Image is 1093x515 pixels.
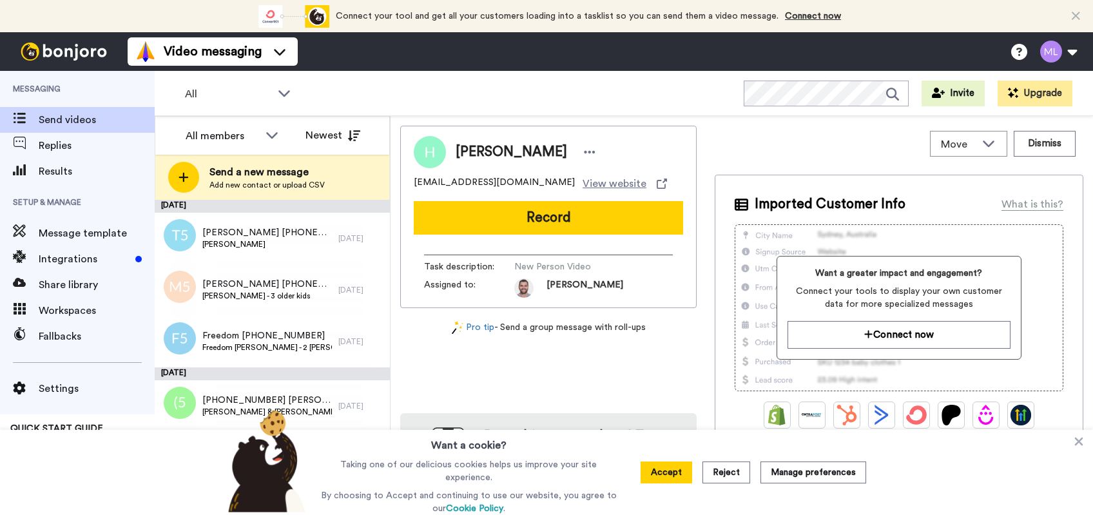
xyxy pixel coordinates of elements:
[39,303,155,318] span: Workspaces
[424,278,514,298] span: Assigned to:
[452,321,463,335] img: magic-wand.svg
[202,239,332,249] span: [PERSON_NAME]
[546,278,623,298] span: [PERSON_NAME]
[583,176,667,191] a: View website
[414,176,575,191] span: [EMAIL_ADDRESS][DOMAIN_NAME]
[164,43,262,61] span: Video messaging
[39,138,155,153] span: Replies
[164,387,196,419] img: (5.png
[702,462,750,483] button: Reject
[478,426,684,462] h4: Record from your phone! Try our app [DATE]
[318,489,620,515] p: By choosing to Accept and continuing to use our website, you agree to our .
[941,405,962,425] img: Patreon
[155,367,390,380] div: [DATE]
[514,260,637,273] span: New Person Video
[338,336,383,347] div: [DATE]
[202,291,332,301] span: [PERSON_NAME] - 3 older kids
[338,285,383,295] div: [DATE]
[209,164,325,180] span: Send a new message
[202,329,332,342] span: Freedom [PHONE_NUMBER]
[39,226,155,241] span: Message template
[164,322,196,355] img: f5.png
[15,43,112,61] img: bj-logo-header-white.svg
[1001,197,1063,212] div: What is this?
[871,405,892,425] img: ActiveCampaign
[906,405,927,425] img: ConvertKit
[802,405,822,425] img: Ontraport
[767,405,788,425] img: Shopify
[788,321,1011,349] button: Connect now
[164,271,196,303] img: m5.png
[202,407,332,417] span: [PERSON_NAME] & [PERSON_NAME] - one little
[456,142,567,162] span: [PERSON_NAME]
[336,12,779,21] span: Connect your tool and get all your customers loading into a tasklist so you can send them a video...
[514,278,534,298] img: f0741bea-ec13-4f44-85b6-a38c4aa2437a-1673287455.jpg
[318,458,620,484] p: Taking one of our delicious cookies helps us improve your site experience.
[922,81,985,106] button: Invite
[164,219,196,251] img: t5.png
[296,122,370,148] button: Newest
[941,137,976,152] span: Move
[583,176,646,191] span: View website
[39,329,155,344] span: Fallbacks
[641,462,692,483] button: Accept
[413,427,465,497] img: download
[424,260,514,273] span: Task description :
[209,180,325,190] span: Add new contact or upload CSV
[1011,405,1031,425] img: GoHighLevel
[258,5,329,28] div: animation
[135,41,156,62] img: vm-color.svg
[446,504,503,513] a: Cookie Policy
[39,112,155,128] span: Send videos
[338,233,383,244] div: [DATE]
[202,278,332,291] span: [PERSON_NAME] [PHONE_NUMBER]
[185,86,271,102] span: All
[837,405,857,425] img: Hubspot
[202,394,332,407] span: [PHONE_NUMBER] [PERSON_NAME]
[452,321,494,335] a: Pro tip
[39,277,155,293] span: Share library
[338,401,383,411] div: [DATE]
[10,424,103,433] span: QUICK START GUIDE
[998,81,1072,106] button: Upgrade
[788,267,1011,280] span: Want a greater impact and engagement?
[414,201,683,235] button: Record
[202,226,332,239] span: [PERSON_NAME] [PHONE_NUMBER]
[400,321,697,335] div: - Send a group message with roll-ups
[755,195,905,214] span: Imported Customer Info
[431,430,507,453] h3: Want a cookie?
[39,381,155,396] span: Settings
[414,136,446,168] img: Image of Heather M
[186,128,259,144] div: All members
[217,409,312,512] img: bear-with-cookie.png
[39,164,155,179] span: Results
[155,200,390,213] div: [DATE]
[785,12,841,21] a: Connect now
[1014,131,1076,157] button: Dismiss
[39,251,130,267] span: Integrations
[760,462,866,483] button: Manage preferences
[788,285,1011,311] span: Connect your tools to display your own customer data for more specialized messages
[976,405,996,425] img: Drip
[202,342,332,353] span: Freedom [PERSON_NAME] - 2 [PERSON_NAME]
